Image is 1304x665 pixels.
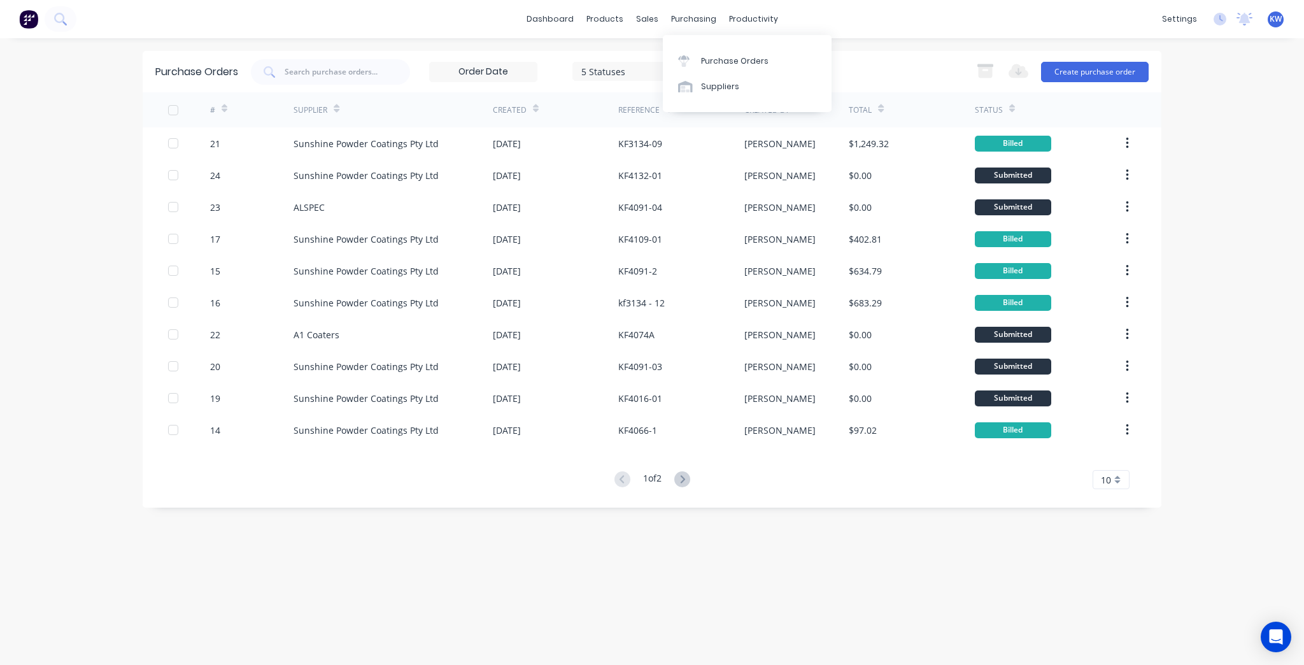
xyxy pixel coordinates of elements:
[618,328,655,341] div: KF4074A
[493,104,527,116] div: Created
[493,392,521,405] div: [DATE]
[744,424,816,437] div: [PERSON_NAME]
[210,392,220,405] div: 19
[849,392,872,405] div: $0.00
[618,424,657,437] div: KF4066-1
[210,360,220,373] div: 20
[975,263,1051,279] div: Billed
[210,201,220,214] div: 23
[580,10,630,29] div: products
[618,137,662,150] div: KF3134-09
[210,328,220,341] div: 22
[744,169,816,182] div: [PERSON_NAME]
[849,424,877,437] div: $97.02
[1261,622,1291,652] div: Open Intercom Messenger
[294,360,439,373] div: Sunshine Powder Coatings Pty Ltd
[294,328,339,341] div: A1 Coaters
[849,169,872,182] div: $0.00
[701,81,739,92] div: Suppliers
[581,64,672,78] div: 5 Statuses
[643,471,662,489] div: 1 of 2
[493,424,521,437] div: [DATE]
[663,74,832,99] a: Suppliers
[294,201,325,214] div: ALSPEC
[210,169,220,182] div: 24
[493,296,521,310] div: [DATE]
[975,359,1051,375] div: Submitted
[975,390,1051,406] div: Submitted
[849,137,889,150] div: $1,249.32
[744,296,816,310] div: [PERSON_NAME]
[210,264,220,278] div: 15
[665,10,723,29] div: purchasing
[493,137,521,150] div: [DATE]
[849,104,872,116] div: Total
[618,169,662,182] div: KF4132-01
[744,360,816,373] div: [PERSON_NAME]
[19,10,38,29] img: Factory
[210,232,220,246] div: 17
[294,232,439,246] div: Sunshine Powder Coatings Pty Ltd
[744,328,816,341] div: [PERSON_NAME]
[618,201,662,214] div: KF4091-04
[294,137,439,150] div: Sunshine Powder Coatings Pty Ltd
[975,422,1051,438] div: Billed
[294,296,439,310] div: Sunshine Powder Coatings Pty Ltd
[723,10,784,29] div: productivity
[663,48,832,73] a: Purchase Orders
[430,62,537,82] input: Order Date
[975,231,1051,247] div: Billed
[975,168,1051,183] div: Submitted
[1041,62,1149,82] button: Create purchase order
[493,201,521,214] div: [DATE]
[1270,13,1282,25] span: KW
[849,201,872,214] div: $0.00
[294,424,439,437] div: Sunshine Powder Coatings Pty Ltd
[975,295,1051,311] div: Billed
[630,10,665,29] div: sales
[294,392,439,405] div: Sunshine Powder Coatings Pty Ltd
[744,264,816,278] div: [PERSON_NAME]
[618,392,662,405] div: KF4016-01
[618,232,662,246] div: KF4109-01
[975,327,1051,343] div: Submitted
[493,360,521,373] div: [DATE]
[618,264,657,278] div: KF4091-2
[210,137,220,150] div: 21
[210,104,215,116] div: #
[975,199,1051,215] div: Submitted
[294,104,327,116] div: Supplier
[975,104,1003,116] div: Status
[618,360,662,373] div: KF4091-03
[1101,473,1111,487] span: 10
[744,201,816,214] div: [PERSON_NAME]
[744,392,816,405] div: [PERSON_NAME]
[294,169,439,182] div: Sunshine Powder Coatings Pty Ltd
[849,296,882,310] div: $683.29
[520,10,580,29] a: dashboard
[975,136,1051,152] div: Billed
[849,328,872,341] div: $0.00
[210,424,220,437] div: 14
[155,64,238,80] div: Purchase Orders
[493,232,521,246] div: [DATE]
[1156,10,1203,29] div: settings
[285,66,388,78] input: Search purchase orders...
[744,232,816,246] div: [PERSON_NAME]
[618,104,660,116] div: Reference
[493,328,521,341] div: [DATE]
[744,137,816,150] div: [PERSON_NAME]
[493,264,521,278] div: [DATE]
[618,296,665,310] div: kf3134 - 12
[849,360,872,373] div: $0.00
[210,296,220,310] div: 16
[294,264,439,278] div: Sunshine Powder Coatings Pty Ltd
[493,169,521,182] div: [DATE]
[849,232,882,246] div: $402.81
[849,264,882,278] div: $634.79
[701,55,769,67] div: Purchase Orders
